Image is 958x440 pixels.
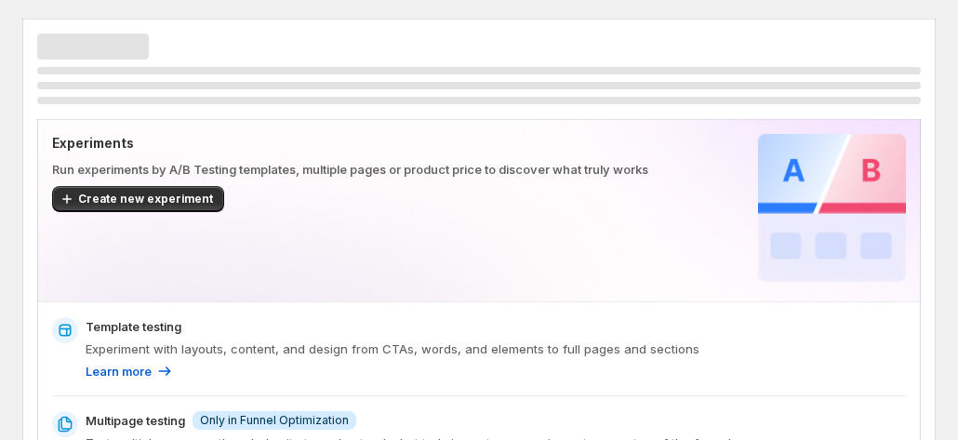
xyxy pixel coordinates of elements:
button: Create new experiment [52,186,224,212]
span: Only in Funnel Optimization [200,413,349,428]
p: Experiments [52,134,751,153]
p: Run experiments by A/B Testing templates, multiple pages or product price to discover what truly ... [52,160,751,179]
p: Multipage testing [86,411,185,430]
p: Learn more [86,362,152,380]
img: Experiments [758,134,906,282]
a: Learn more [86,362,174,380]
p: Template testing [86,317,181,336]
span: Create new experiment [78,192,213,207]
p: Experiment with layouts, content, and design from CTAs, words, and elements to full pages and sec... [86,340,906,358]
